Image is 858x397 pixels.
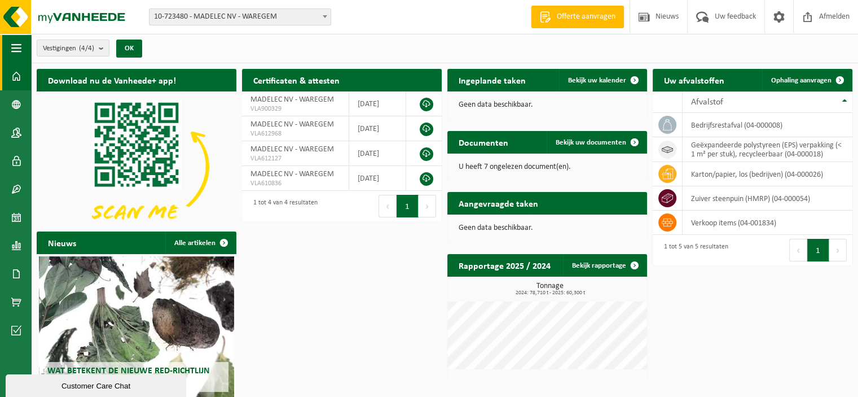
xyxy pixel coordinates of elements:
h2: Uw afvalstoffen [653,69,736,91]
iframe: chat widget [6,372,188,397]
p: U heeft 7 ongelezen document(en). [459,163,636,171]
span: Vestigingen [43,40,94,57]
button: Vestigingen(4/4) [37,40,109,56]
span: VLA610836 [250,179,340,188]
a: Alle artikelen [165,232,235,254]
a: Bekijk uw kalender [559,69,646,91]
button: Next [829,239,847,261]
h3: Tonnage [453,282,647,296]
a: Offerte aanvragen [531,6,624,28]
h2: Download nu de Vanheede+ app! [37,69,187,91]
span: 10-723480 - MADELEC NV - WAREGEM [149,8,331,25]
span: MADELEC NV - WAREGEM [250,145,334,154]
span: 10-723480 - MADELEC NV - WAREGEM [149,9,331,25]
button: Next [419,195,436,217]
div: 1 tot 4 van 4 resultaten [248,194,318,219]
p: Geen data beschikbaar. [459,224,636,232]
h2: Nieuws [37,232,87,254]
button: 1 [807,239,829,261]
button: OK [116,40,142,58]
span: 2024: 78,710 t - 2025: 60,300 t [453,290,647,296]
button: Previous [379,195,397,217]
td: [DATE] [349,166,407,191]
td: verkoop items (04-001834) [683,211,852,235]
h2: Rapportage 2025 / 2024 [447,254,562,276]
h2: Documenten [447,131,520,153]
td: karton/papier, los (bedrijven) (04-000026) [683,162,852,186]
h2: Aangevraagde taken [447,192,549,214]
span: MADELEC NV - WAREGEM [250,170,334,178]
a: Ophaling aanvragen [762,69,851,91]
span: Offerte aanvragen [554,11,618,23]
td: geëxpandeerde polystyreen (EPS) verpakking (< 1 m² per stuk), recycleerbaar (04-000018) [683,137,852,162]
p: Geen data beschikbaar. [459,101,636,109]
td: zuiver steenpuin (HMRP) (04-000054) [683,186,852,211]
span: VLA612968 [250,129,340,138]
span: VLA612127 [250,154,340,163]
a: Bekijk rapportage [563,254,646,277]
span: VLA900329 [250,104,340,114]
span: Bekijk uw documenten [556,139,626,146]
span: Wat betekent de nieuwe RED-richtlijn voor u als klant? [47,367,210,386]
td: bedrijfsrestafval (04-000008) [683,113,852,137]
button: 1 [397,195,419,217]
span: MADELEC NV - WAREGEM [250,95,334,104]
td: [DATE] [349,91,407,116]
span: Bekijk uw kalender [568,77,626,84]
a: Bekijk uw documenten [547,131,646,154]
span: Ophaling aanvragen [771,77,831,84]
div: 1 tot 5 van 5 resultaten [658,238,728,263]
span: MADELEC NV - WAREGEM [250,120,334,129]
button: Previous [789,239,807,261]
span: Afvalstof [691,98,723,107]
td: [DATE] [349,116,407,141]
h2: Ingeplande taken [447,69,537,91]
td: [DATE] [349,141,407,166]
count: (4/4) [79,45,94,52]
img: Download de VHEPlus App [37,91,236,242]
h2: Certificaten & attesten [242,69,351,91]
